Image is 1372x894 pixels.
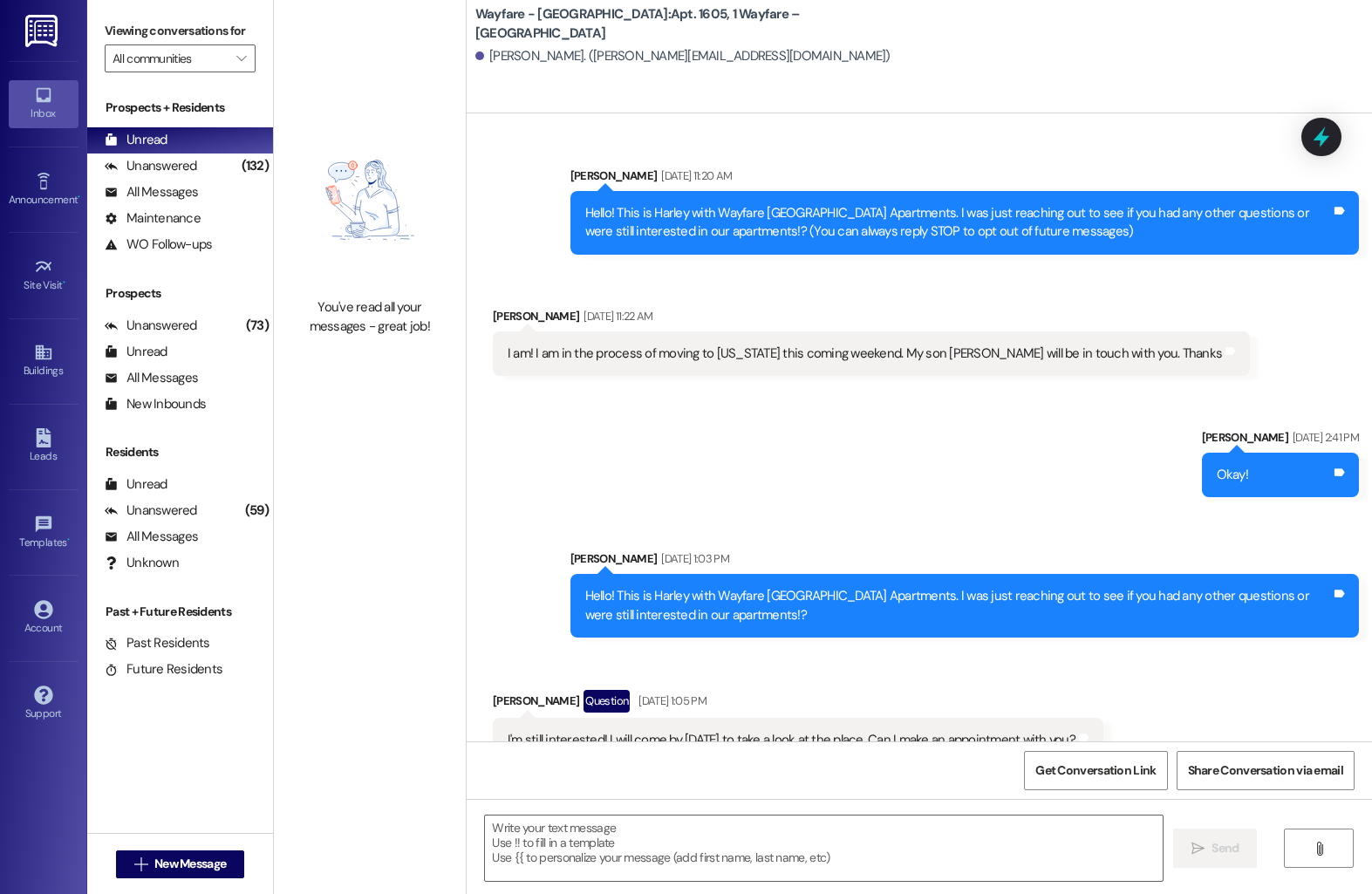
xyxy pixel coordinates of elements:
[293,111,447,290] img: empty-state
[475,5,824,43] b: Wayfare - [GEOGRAPHIC_DATA]: Apt. 1605, 1 Wayfare – [GEOGRAPHIC_DATA]
[87,99,273,117] div: Prospects + Residents
[105,475,167,494] div: Unread
[585,204,1331,242] div: Hello! This is Harley with Wayfare [GEOGRAPHIC_DATA] Apartments. I was just reaching out to see i...
[584,690,630,712] div: Question
[585,587,1331,624] div: Hello! This is Harley with Wayfare [GEOGRAPHIC_DATA] Apartments. I was just reaching out to see i...
[105,209,201,228] div: Maintenance
[1024,751,1167,790] button: Get Conversation Link
[105,317,197,335] div: Unanswered
[493,690,1103,718] div: [PERSON_NAME]
[113,44,228,72] input: All communities
[241,497,273,524] div: (59)
[9,80,78,127] a: Inbox
[634,692,706,710] div: [DATE] 1:05 PM
[105,131,167,149] div: Unread
[1191,842,1205,856] i: 
[9,423,78,470] a: Leads
[105,235,212,254] div: WO Follow-ups
[236,51,246,65] i: 
[293,298,447,336] div: You've read all your messages - great job!
[87,603,273,621] div: Past + Future Residents
[105,157,197,175] div: Unanswered
[475,47,891,65] div: [PERSON_NAME]. ([PERSON_NAME][EMAIL_ADDRESS][DOMAIN_NAME])
[105,395,206,413] div: New Inbounds
[1188,761,1343,780] span: Share Conversation via email
[105,634,210,652] div: Past Residents
[1288,428,1359,447] div: [DATE] 2:41 PM
[78,191,80,203] span: •
[1035,761,1156,780] span: Get Conversation Link
[105,17,256,44] label: Viewing conversations for
[508,731,1075,749] div: I'm still interested! I will come by [DATE] to take a look at the place. Can I make an appointmen...
[1177,751,1355,790] button: Share Conversation via email
[9,680,78,727] a: Support
[237,153,273,180] div: (132)
[67,534,70,546] span: •
[105,369,198,387] div: All Messages
[9,595,78,642] a: Account
[493,307,1250,331] div: [PERSON_NAME]
[508,345,1222,363] div: I am! I am in the process of moving to [US_STATE] this coming weekend. My son [PERSON_NAME] will ...
[105,554,179,572] div: Unknown
[579,307,652,325] div: [DATE] 11:22 AM
[570,167,1359,191] div: [PERSON_NAME]
[105,528,198,546] div: All Messages
[9,509,78,556] a: Templates •
[116,850,245,878] button: New Message
[63,276,65,289] span: •
[105,183,198,201] div: All Messages
[9,338,78,385] a: Buildings
[87,443,273,461] div: Residents
[1217,466,1248,484] div: Okay!
[1313,842,1326,856] i: 
[105,502,197,520] div: Unanswered
[134,857,147,871] i: 
[105,660,222,679] div: Future Residents
[154,855,226,873] span: New Message
[657,167,732,185] div: [DATE] 11:20 AM
[87,284,273,303] div: Prospects
[105,343,167,361] div: Unread
[1173,829,1258,868] button: Send
[1212,839,1239,857] span: Send
[25,15,61,47] img: ResiDesk Logo
[657,549,729,568] div: [DATE] 1:03 PM
[9,252,78,299] a: Site Visit •
[570,549,1359,574] div: [PERSON_NAME]
[1202,428,1359,453] div: [PERSON_NAME]
[242,312,273,339] div: (73)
